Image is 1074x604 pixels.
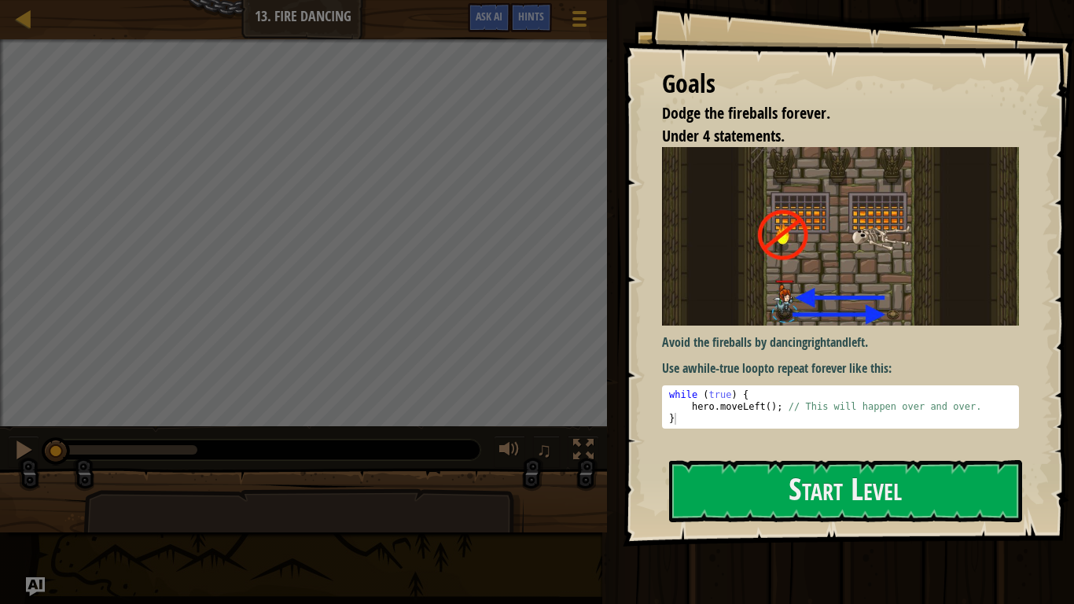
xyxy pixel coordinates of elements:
button: Start Level [669,460,1022,522]
span: Under 4 statements. [662,125,785,146]
span: Hints [518,9,544,24]
p: Avoid the fireballs by dancing and . [662,333,1019,352]
div: Goals [662,66,1019,102]
span: ♫ [536,438,552,462]
span: Ask AI [476,9,502,24]
span: Dodge the fireballs forever. [662,102,830,123]
button: Toggle fullscreen [568,436,599,468]
strong: left [848,333,865,351]
button: ♫ [533,436,560,468]
button: Show game menu [560,3,599,40]
button: Adjust volume [494,436,525,468]
strong: right [807,333,830,351]
button: Ctrl + P: Pause [8,436,39,468]
li: Dodge the fireballs forever. [642,102,1015,125]
img: Fire dancing [662,147,1019,326]
li: Under 4 statements. [642,125,1015,148]
button: Ask AI [468,3,510,32]
p: Use a to repeat forever like this: [662,359,1019,377]
strong: while-true loop [688,359,764,377]
button: Ask AI [26,577,45,596]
